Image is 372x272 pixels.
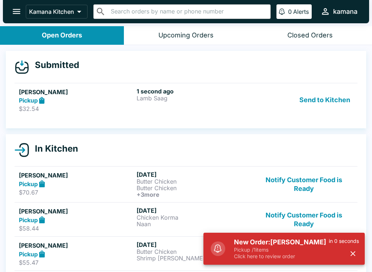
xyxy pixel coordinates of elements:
p: in 0 seconds [329,238,359,244]
button: Notify Customer Food is Ready [255,171,353,198]
div: kamana [333,7,357,16]
h6: [DATE] [137,171,251,178]
h5: [PERSON_NAME] [19,241,134,250]
p: $32.54 [19,105,134,112]
h5: [PERSON_NAME] [19,88,134,96]
h5: [PERSON_NAME] [19,171,134,180]
button: Kamana Kitchen [26,5,88,19]
p: Chicken Korma [137,214,251,221]
p: Pickup / 1 items [234,247,329,253]
p: Butter Chicken [137,178,251,185]
h4: Submitted [29,60,79,71]
h5: New Order: [PERSON_NAME] [234,238,329,247]
button: kamana [318,4,360,19]
div: Open Orders [42,31,82,40]
strong: Pickup [19,251,38,258]
h5: [PERSON_NAME] [19,207,134,216]
p: 0 [288,8,292,15]
a: [PERSON_NAME]Pickup$55.47[DATE]Butter ChickenShrimp [PERSON_NAME]Notify Customer Food is Ready [15,236,357,271]
p: Naan [137,221,251,227]
input: Search orders by name or phone number [109,7,267,17]
button: Notify Customer Food is Ready [255,207,353,232]
p: $70.67 [19,189,134,196]
h6: [DATE] [137,207,251,214]
a: [PERSON_NAME]Pickup$70.67[DATE]Butter ChickenButter Chicken+3moreNotify Customer Food is Ready [15,166,357,202]
div: Closed Orders [287,31,333,40]
p: Butter Chicken [137,248,251,255]
a: [PERSON_NAME]Pickup$58.44[DATE]Chicken KormaNaanNotify Customer Food is Ready [15,202,357,236]
h4: In Kitchen [29,143,78,154]
button: open drawer [7,2,26,21]
p: Butter Chicken [137,185,251,191]
div: Upcoming Orders [158,31,214,40]
p: Shrimp [PERSON_NAME] [137,255,251,261]
p: Lamb Saag [137,95,251,101]
strong: Pickup [19,97,38,104]
p: Click here to review order [234,253,329,260]
p: $55.47 [19,259,134,266]
h6: 1 second ago [137,88,251,95]
strong: Pickup [19,180,38,188]
strong: Pickup [19,216,38,224]
h6: + 3 more [137,191,251,198]
p: Kamana Kitchen [29,8,74,15]
p: $58.44 [19,225,134,232]
h6: [DATE] [137,241,251,248]
button: Send to Kitchen [296,88,353,113]
a: [PERSON_NAME]Pickup$32.541 second agoLamb SaagSend to Kitchen [15,83,357,117]
p: Alerts [293,8,309,15]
